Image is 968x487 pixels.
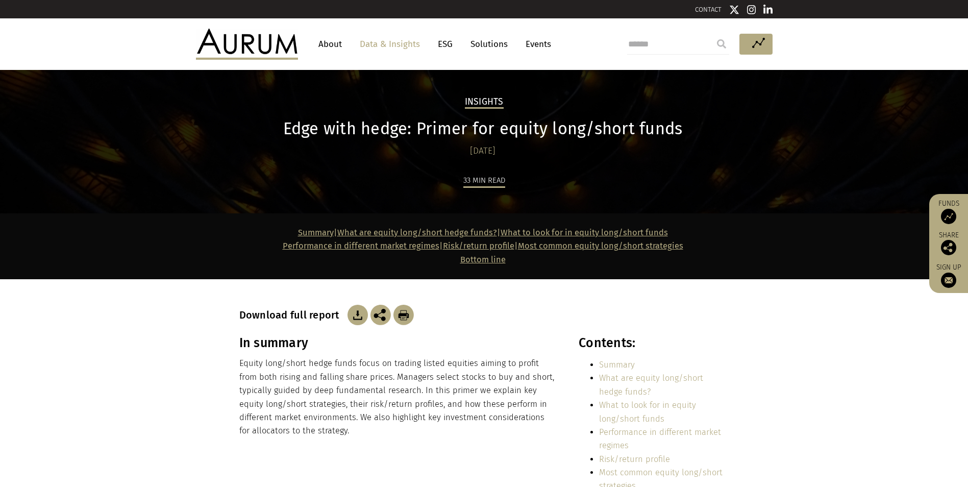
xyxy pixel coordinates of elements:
[313,35,347,54] a: About
[370,305,391,325] img: Share this post
[348,305,368,325] img: Download Article
[599,427,721,450] a: Performance in different market regimes
[934,232,963,255] div: Share
[501,228,668,237] a: What to look for in equity long/short funds
[934,263,963,288] a: Sign up
[393,305,414,325] img: Download Article
[298,228,334,237] a: Summary
[518,241,683,251] a: Most common equity long/short strategies
[463,174,505,188] div: 33 min read
[239,309,345,321] h3: Download full report
[283,241,439,251] a: Performance in different market regimes
[520,35,551,54] a: Events
[695,6,722,13] a: CONTACT
[941,240,956,255] img: Share this post
[729,5,739,15] img: Twitter icon
[283,228,683,264] strong: | | | |
[433,35,458,54] a: ESG
[934,199,963,224] a: Funds
[579,335,726,351] h3: Contents:
[599,400,696,423] a: What to look for in equity long/short funds
[599,360,635,370] a: Summary
[355,35,425,54] a: Data & Insights
[465,35,513,54] a: Solutions
[239,144,727,158] div: [DATE]
[239,357,557,437] p: Equity long/short hedge funds focus on trading listed equities aiming to profit from both rising ...
[460,255,506,264] a: Bottom line
[337,228,497,237] a: What are equity long/short hedge funds?
[599,454,670,464] a: Risk/return profile
[941,273,956,288] img: Sign up to our newsletter
[747,5,756,15] img: Instagram icon
[239,119,727,139] h1: Edge with hedge: Primer for equity long/short funds
[443,241,514,251] a: Risk/return profile
[239,335,557,351] h3: In summary
[196,29,298,59] img: Aurum
[763,5,773,15] img: Linkedin icon
[711,34,732,54] input: Submit
[465,96,504,109] h2: Insights
[599,373,703,396] a: What are equity long/short hedge funds?
[941,209,956,224] img: Access Funds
